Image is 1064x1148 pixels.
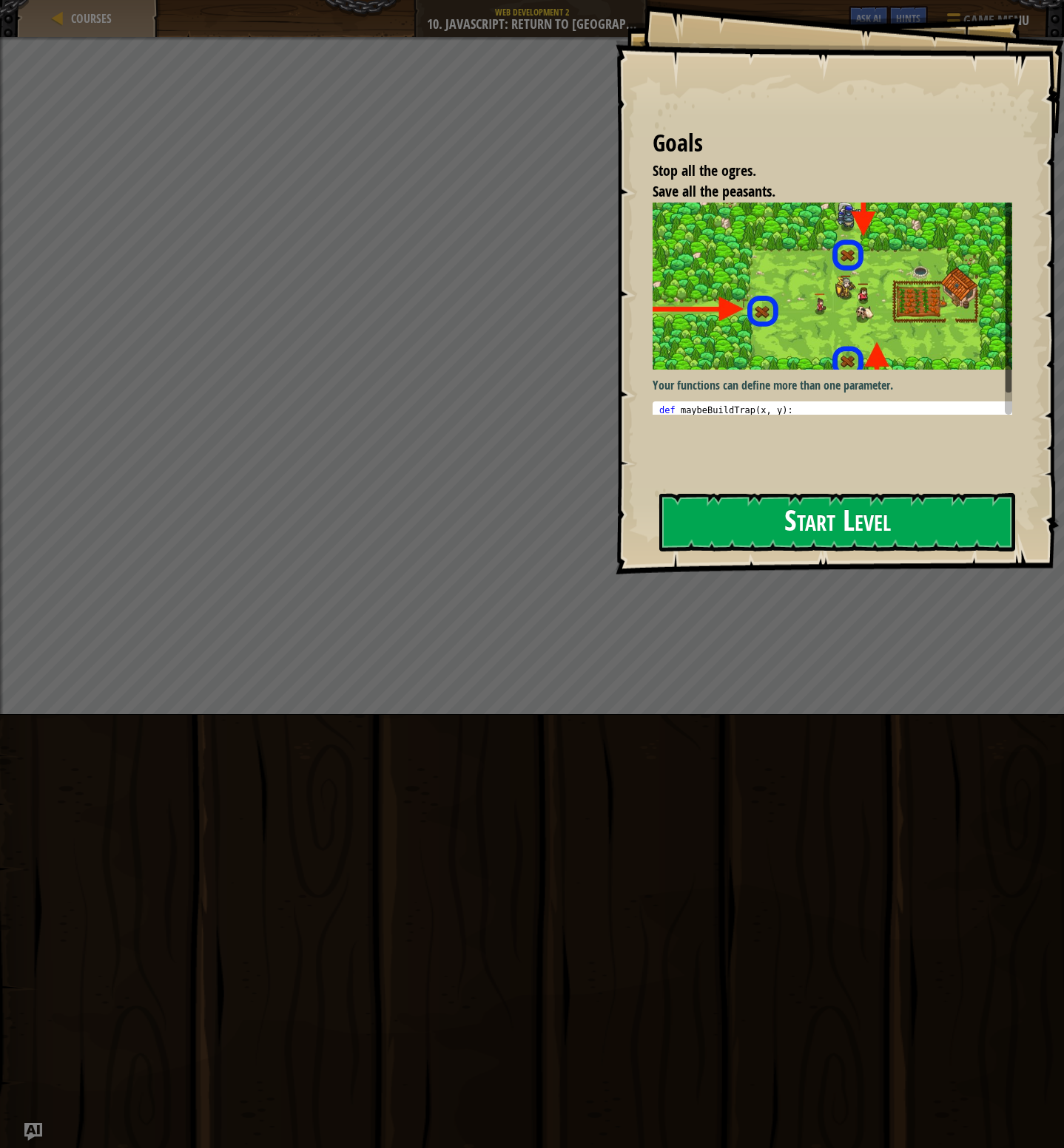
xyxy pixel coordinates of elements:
[653,181,775,201] span: Save all the peasants.
[653,203,1023,370] img: Thornbush farm
[659,493,1015,551] button: Start Level
[24,1123,42,1141] button: Ask AI
[653,160,756,180] span: Stop all the ogres.
[634,160,1009,182] li: Stop all the ogres.
[653,377,1023,394] p: Your functions can define more than one parameter.
[71,10,112,27] span: Courses
[653,126,1012,160] div: Goals
[67,10,112,27] a: Courses
[634,181,1009,203] li: Save all the peasants.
